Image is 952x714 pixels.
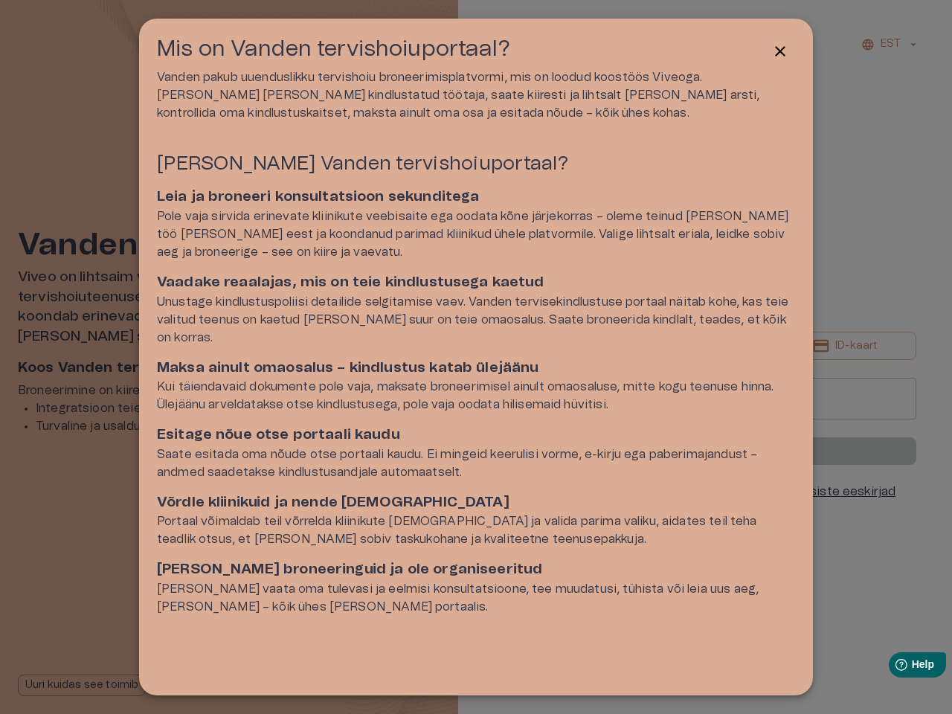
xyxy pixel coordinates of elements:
p: Vanden pakub uuenduslikku tervishoiu broneerimisplatvormi, mis on loodud koostöös Viveoga. [PERSO... [157,68,795,122]
h6: Esitage nõue otse portaali kaudu [157,425,795,446]
h6: Maksa ainult omaosalus – kindlustus katab ülejäänu [157,358,795,379]
p: [PERSON_NAME] vaata oma tulevasi ja eelmisi konsultatsioone, tee muudatusi, tühista või leia uus ... [157,580,795,616]
h4: [PERSON_NAME] Vanden tervishoiuportaal? [157,152,795,176]
button: Close information modal [765,36,795,66]
p: Portaal võimaldab teil võrrelda kliinikute [DEMOGRAPHIC_DATA] ja valida parima valiku, aidates te... [157,512,795,548]
h6: Võrdle kliinikuid ja nende [DEMOGRAPHIC_DATA] [157,493,795,513]
h6: Vaadake reaalajas, mis on teie kindlustusega kaetud [157,273,795,293]
h6: [PERSON_NAME] broneeringuid ja ole organiseeritud [157,560,795,580]
p: Pole vaja sirvida erinevate kliinikute veebisaite ega oodata kõne järjekorras – oleme teinud [PER... [157,208,795,261]
p: Unustage kindlustuspoliisi detailide selgitamise vaev. Vanden tervisekindlustuse portaal näitab k... [157,293,795,347]
h6: Leia ja broneeri konsultatsioon sekunditega [157,187,795,208]
iframe: Help widget launcher [836,646,952,688]
span: close [771,42,789,60]
p: Kui täiendavaid dokumente pole vaja, maksate broneerimisel ainult omaosaluse, mitte kogu teenuse ... [157,378,795,414]
p: Saate esitada oma nõude otse portaali kaudu. Ei mingeid keerulisi vorme, e-kirju ega paberimajand... [157,446,795,481]
h3: Mis on Vanden tervishoiuportaal? [157,36,510,62]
